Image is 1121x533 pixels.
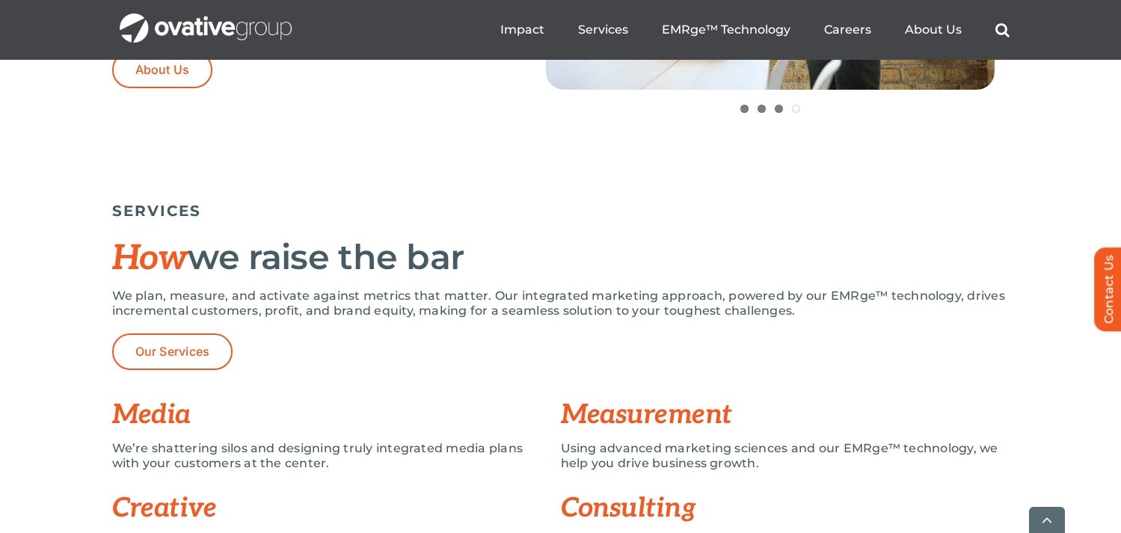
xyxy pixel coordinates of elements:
a: Search [995,22,1010,37]
p: We plan, measure, and activate against metrics that matter. Our integrated marketing approach, po... [112,289,1010,318]
a: Services [578,22,628,37]
h3: Media [112,400,561,430]
a: Impact [500,22,544,37]
p: We’re shattering silos and designing truly integrated media plans with your customers at the center. [112,441,538,471]
a: 1 [740,105,749,113]
h3: Creative [112,493,561,523]
a: About Us [112,52,213,88]
span: Our Services [135,345,210,359]
h3: Measurement [561,400,1010,430]
a: Careers [824,22,871,37]
nav: Menu [500,6,1010,54]
span: About Us [135,63,190,77]
h2: we raise the bar [112,238,1010,277]
a: OG_Full_horizontal_WHT [120,12,292,26]
a: EMRge™ Technology [662,22,790,37]
a: About Us [905,22,962,37]
a: 3 [775,105,783,113]
a: 4 [792,105,800,113]
a: 2 [758,105,766,113]
a: Our Services [112,333,233,370]
p: Using advanced marketing sciences and our EMRge™ technology, we help you drive business growth. [561,441,1010,471]
span: How [112,238,188,280]
h5: SERVICES [112,202,1010,220]
h3: Consulting [561,493,1010,523]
